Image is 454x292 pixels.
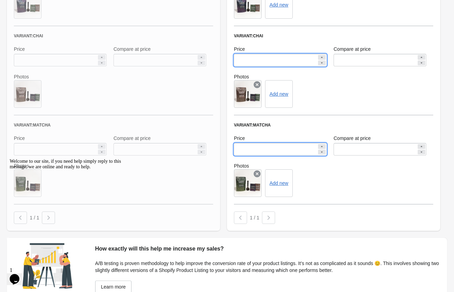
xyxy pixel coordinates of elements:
[3,3,114,13] span: Welcome to our site, if you need help simply reply to this message, we are online and ready to help.
[270,2,288,8] button: Add new
[334,46,371,53] label: Compare at price
[101,284,126,290] span: Learn more
[270,180,288,186] button: Add new
[95,260,440,274] div: A/B testing is proven methodology to help improve the conversion rate of your product listings. I...
[234,162,433,169] label: Photos
[95,245,440,253] div: How exactly will this help me increase my sales?
[234,33,433,39] div: Variant: Chai
[7,264,29,285] iframe: chat widget
[234,46,245,53] label: Price
[234,73,433,80] label: Photos
[250,215,259,220] span: 1 / 1
[234,122,433,128] div: Variant: Matcha
[234,135,245,142] label: Price
[334,135,371,142] label: Compare at price
[3,3,127,14] div: Welcome to our site, if you need help simply reply to this message, we are online and ready to help.
[270,91,288,97] button: Add new
[7,156,131,261] iframe: chat widget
